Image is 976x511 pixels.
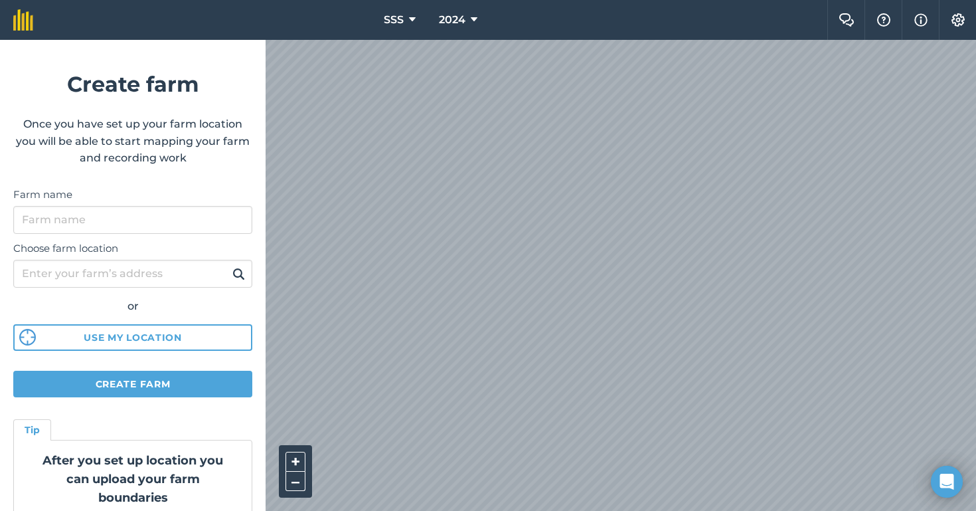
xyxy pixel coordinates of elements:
h1: Create farm [13,67,252,101]
input: Enter your farm’s address [13,260,252,288]
span: 2024 [439,12,465,28]
p: Once you have set up your farm location you will be able to start mapping your farm and recording... [13,116,252,167]
img: A question mark icon [876,13,892,27]
button: – [285,472,305,491]
img: svg+xml;base64,PHN2ZyB4bWxucz0iaHR0cDovL3d3dy53My5vcmcvMjAwMC9zdmciIHdpZHRoPSIxOSIgaGVpZ2h0PSIyNC... [232,266,245,282]
strong: After you set up location you can upload your farm boundaries [42,453,223,505]
input: Farm name [13,206,252,234]
div: Open Intercom Messenger [931,466,963,498]
label: Farm name [13,187,252,203]
button: Create farm [13,371,252,397]
div: or [13,298,252,315]
span: SSS [384,12,404,28]
button: Use my location [13,324,252,351]
img: Two speech bubbles overlapping with the left bubble in the forefront [839,13,854,27]
img: A cog icon [950,13,966,27]
h4: Tip [25,423,40,437]
img: svg+xml;base64,PHN2ZyB4bWxucz0iaHR0cDovL3d3dy53My5vcmcvMjAwMC9zdmciIHdpZHRoPSIxNyIgaGVpZ2h0PSIxNy... [914,12,928,28]
label: Choose farm location [13,241,252,256]
img: fieldmargin Logo [13,9,33,31]
img: svg%3e [19,329,36,346]
button: + [285,452,305,472]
